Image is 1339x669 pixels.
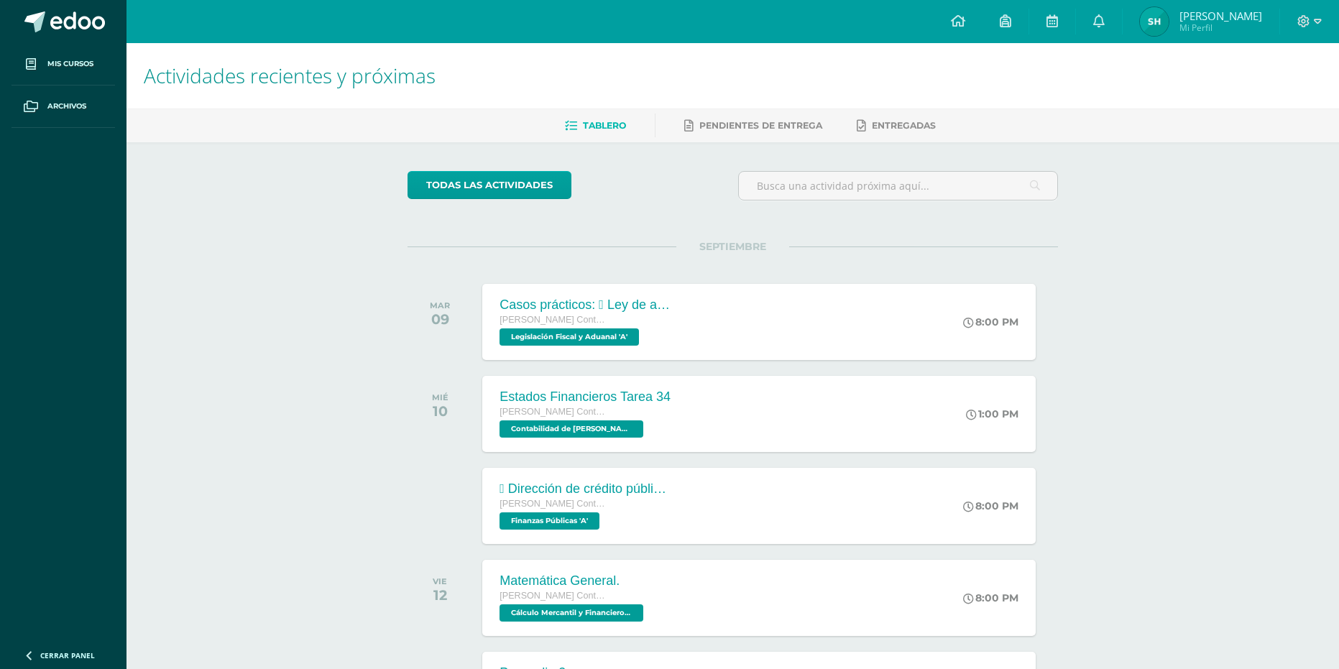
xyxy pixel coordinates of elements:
div: Matemática General. [500,573,647,589]
a: Tablero [565,114,626,137]
span: Tablero [583,120,626,131]
span: [PERSON_NAME] Contador con Orientación en Computación [500,591,607,601]
span: Finanzas Públicas 'A' [500,512,599,530]
div: 1:00 PM [966,407,1018,420]
span: Mis cursos [47,58,93,70]
span: Contabilidad de Costos 'A' [500,420,643,438]
span: Entregadas [872,120,936,131]
div: MAR [430,300,450,310]
div: Estados Financieros Tarea 34 [500,389,671,405]
span: [PERSON_NAME] Contador con Orientación en Computación [500,407,607,417]
a: Pendientes de entrega [684,114,822,137]
div: 8:00 PM [963,591,1018,604]
div: 10 [432,402,448,420]
input: Busca una actividad próxima aquí... [739,172,1057,200]
span: Cerrar panel [40,650,95,660]
div: VIE [433,576,447,586]
span: [PERSON_NAME] Contador con Orientación en Computación [500,315,607,325]
div: 09 [430,310,450,328]
div: 12 [433,586,447,604]
a: Archivos [11,86,115,128]
span: Archivos [47,101,86,112]
div: 8:00 PM [963,315,1018,328]
span: Pendientes de entrega [699,120,822,131]
div: 8:00 PM [963,499,1018,512]
span: Actividades recientes y próximas [144,62,436,89]
span: Mi Perfil [1179,22,1262,34]
a: Entregadas [857,114,936,137]
span: Legislación Fiscal y Aduanal 'A' [500,328,639,346]
img: df3e08b183c7ebf2a6633e110e182967.png [1140,7,1169,36]
span: SEPTIEMBRE [676,240,789,253]
div: Casos prácticos:  Ley de actualización tributaria.  Ley del IVA. [500,297,672,313]
div: MIÉ [432,392,448,402]
a: Mis cursos [11,43,115,86]
div:  Dirección de crédito público  Dirección de bienes del Estado.  Dirección de adquisiciones del... [500,481,672,497]
a: todas las Actividades [408,171,571,199]
span: [PERSON_NAME] [1179,9,1262,23]
span: [PERSON_NAME] Contador con Orientación en Computación [500,499,607,509]
span: Cálculo Mercantil y Financiero 'A' [500,604,643,622]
